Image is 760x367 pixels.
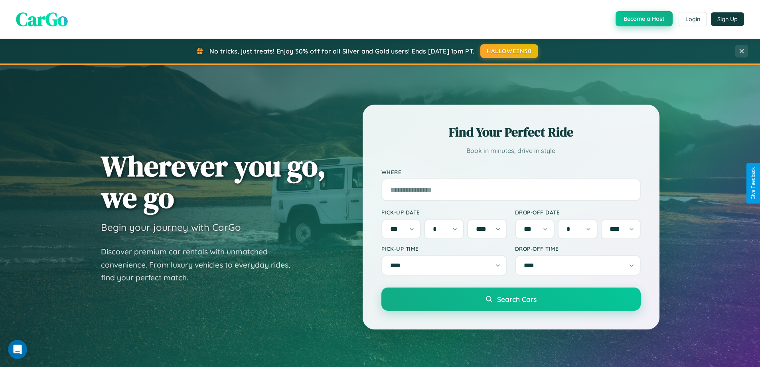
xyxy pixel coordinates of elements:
span: CarGo [16,6,68,32]
iframe: Intercom live chat [8,340,27,359]
h1: Wherever you go, we go [101,150,326,213]
label: Pick-up Time [381,245,507,252]
span: No tricks, just treats! Enjoy 30% off for all Silver and Gold users! Ends [DATE] 1pm PT. [209,47,474,55]
label: Pick-up Date [381,209,507,216]
label: Where [381,169,641,175]
h2: Find Your Perfect Ride [381,123,641,141]
span: Search Cars [497,295,537,304]
p: Discover premium car rentals with unmatched convenience. From luxury vehicles to everyday rides, ... [101,245,300,284]
p: Book in minutes, drive in style [381,145,641,157]
label: Drop-off Date [515,209,641,216]
button: Sign Up [711,12,744,26]
button: HALLOWEEN30 [480,44,538,58]
div: Give Feedback [750,167,756,200]
button: Search Cars [381,288,641,311]
button: Become a Host [616,11,673,26]
label: Drop-off Time [515,245,641,252]
button: Login [679,12,707,26]
h3: Begin your journey with CarGo [101,221,241,233]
